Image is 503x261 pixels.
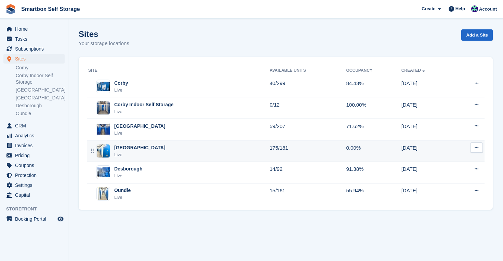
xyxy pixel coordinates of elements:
span: Tasks [15,34,56,44]
td: 14/92 [269,162,346,183]
span: Protection [15,170,56,180]
td: [DATE] [401,119,454,140]
div: Desborough [114,165,142,173]
td: [DATE] [401,97,454,119]
a: [GEOGRAPHIC_DATA] [16,95,65,101]
h1: Sites [79,29,129,39]
img: Image of Corby Indoor Self Storage site [97,101,110,114]
div: [GEOGRAPHIC_DATA] [114,144,166,151]
a: Corby [16,65,65,71]
div: Oundle [114,187,131,194]
a: menu [3,180,65,190]
div: Live [114,130,166,137]
td: [DATE] [401,140,454,162]
a: Add a Site [461,29,493,41]
a: menu [3,170,65,180]
span: Help [455,5,465,12]
div: Live [114,173,142,179]
div: Live [114,194,131,201]
td: 71.62% [346,119,401,140]
img: Image of Desborough site [97,167,110,177]
a: menu [3,141,65,150]
span: Coupons [15,161,56,170]
div: [GEOGRAPHIC_DATA] [114,123,166,130]
td: 15/161 [269,183,346,204]
span: Subscriptions [15,44,56,54]
img: stora-icon-8386f47178a22dfd0bd8f6a31ec36ba5ce8667c1dd55bd0f319d3a0aa187defe.svg [5,4,16,14]
a: Smartbox Self Storage [18,3,83,15]
span: Account [479,6,497,13]
a: menu [3,54,65,64]
a: menu [3,44,65,54]
a: menu [3,34,65,44]
a: Corby Indoor Self Storage [16,72,65,85]
a: Preview store [56,215,65,223]
a: menu [3,24,65,34]
span: CRM [15,121,56,130]
span: Capital [15,190,56,200]
td: 175/181 [269,140,346,162]
div: Live [114,151,166,158]
img: Image of Stamford site [97,124,110,134]
a: [GEOGRAPHIC_DATA] [16,87,65,93]
span: Sites [15,54,56,64]
div: Corby [114,80,128,87]
a: Desborough [16,102,65,109]
td: 0/12 [269,97,346,119]
a: Created [401,68,426,73]
div: Corby Indoor Self Storage [114,101,173,108]
td: 84.43% [346,76,401,97]
td: [DATE] [401,183,454,204]
td: 55.94% [346,183,401,204]
img: Roger Canham [471,5,478,12]
a: menu [3,161,65,170]
a: menu [3,214,65,224]
td: 59/207 [269,119,346,140]
td: [DATE] [401,76,454,97]
span: Home [15,24,56,34]
span: Invoices [15,141,56,150]
th: Available Units [269,65,346,76]
th: Site [87,65,269,76]
div: Live [114,108,173,115]
td: 40/299 [269,76,346,97]
th: Occupancy [346,65,401,76]
td: 91.38% [346,162,401,183]
span: Settings [15,180,56,190]
span: Booking Portal [15,214,56,224]
span: Storefront [6,206,68,212]
img: Image of Oundle site [98,187,108,201]
div: Live [114,87,128,94]
td: 100.00% [346,97,401,119]
p: Your storage locations [79,40,129,47]
td: 0.00% [346,140,401,162]
td: [DATE] [401,162,454,183]
a: menu [3,131,65,140]
span: Pricing [15,151,56,160]
span: Create [422,5,435,12]
span: Analytics [15,131,56,140]
a: menu [3,151,65,160]
a: menu [3,190,65,200]
a: menu [3,121,65,130]
img: Image of Corby site [97,82,110,92]
a: Oundle [16,110,65,117]
img: Image of Leicester site [97,145,110,157]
